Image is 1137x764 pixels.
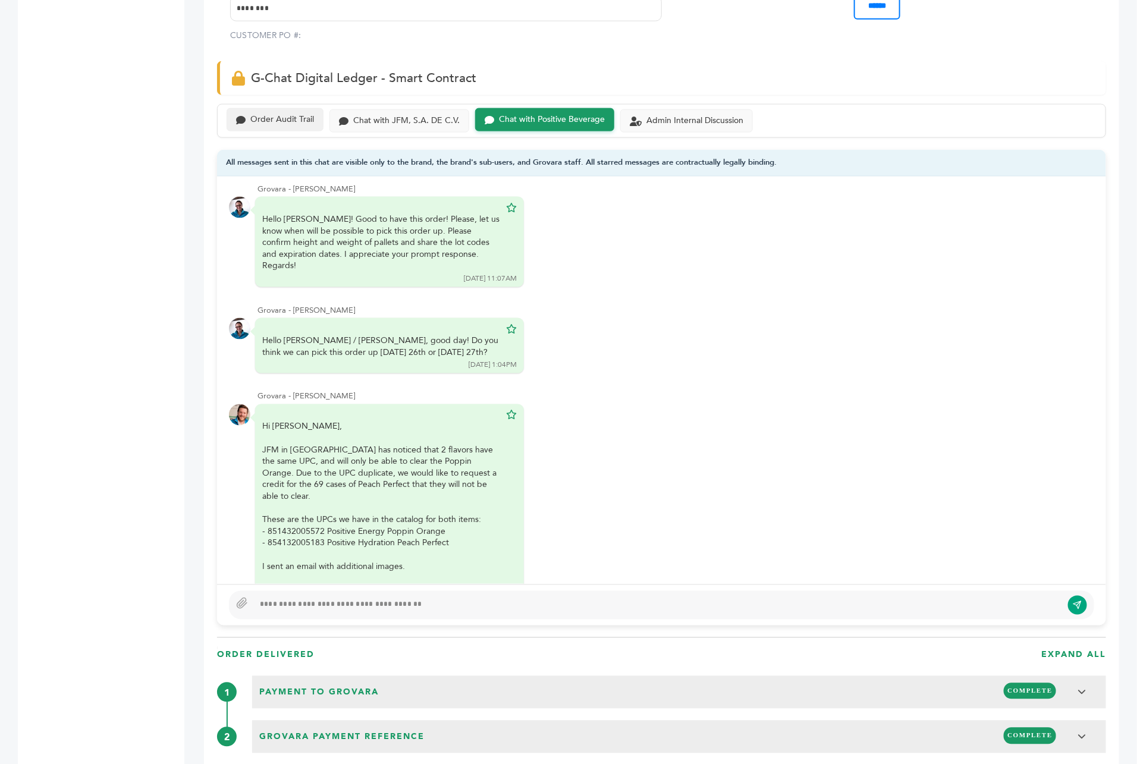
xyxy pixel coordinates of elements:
[262,445,500,503] div: JFM in [GEOGRAPHIC_DATA] has noticed that 2 flavors have the same UPC, and will only be able to c...
[1004,728,1056,744] span: COMPLETE
[469,360,517,370] div: [DATE] 1:04PM
[1004,683,1056,699] span: COMPLETE
[250,115,314,125] div: Order Audit Trail
[262,561,500,573] div: I sent an email with additional images.
[217,150,1106,177] div: All messages sent in this chat are visible only to the brand, the brand's sub-users, and Grovara ...
[256,728,428,747] span: Grovara Payment Reference
[262,514,500,526] div: These are the UPCs we have in the catalog for both items:
[262,537,500,549] div: - 854132005183 Positive Hydration Peach Perfect
[499,115,605,125] div: Chat with Positive Beverage
[646,116,743,126] div: Admin Internal Discussion
[257,391,1094,402] div: Grovara - [PERSON_NAME]
[1041,649,1106,661] h3: EXPAND ALL
[256,683,382,702] span: Payment to Grovara
[257,305,1094,316] div: Grovara - [PERSON_NAME]
[464,273,517,284] div: [DATE] 11:07AM
[217,649,315,661] h3: ORDER DElIVERED
[251,70,476,87] span: G-Chat Digital Ledger - Smart Contract
[230,30,301,42] label: CUSTOMER PO #:
[262,526,500,538] div: - 851432005572 Positive Energy Poppin Orange
[257,184,1094,194] div: Grovara - [PERSON_NAME]
[353,116,460,126] div: Chat with JFM, S.A. DE C.V.
[262,213,500,272] div: Hello [PERSON_NAME]! Good to have this order! Please, let us know when will be possible to pick t...
[262,335,500,358] div: Hello [PERSON_NAME] / [PERSON_NAME], good day! Do you think we can pick this order up [DATE] 26th...
[262,421,500,596] div: Hi [PERSON_NAME],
